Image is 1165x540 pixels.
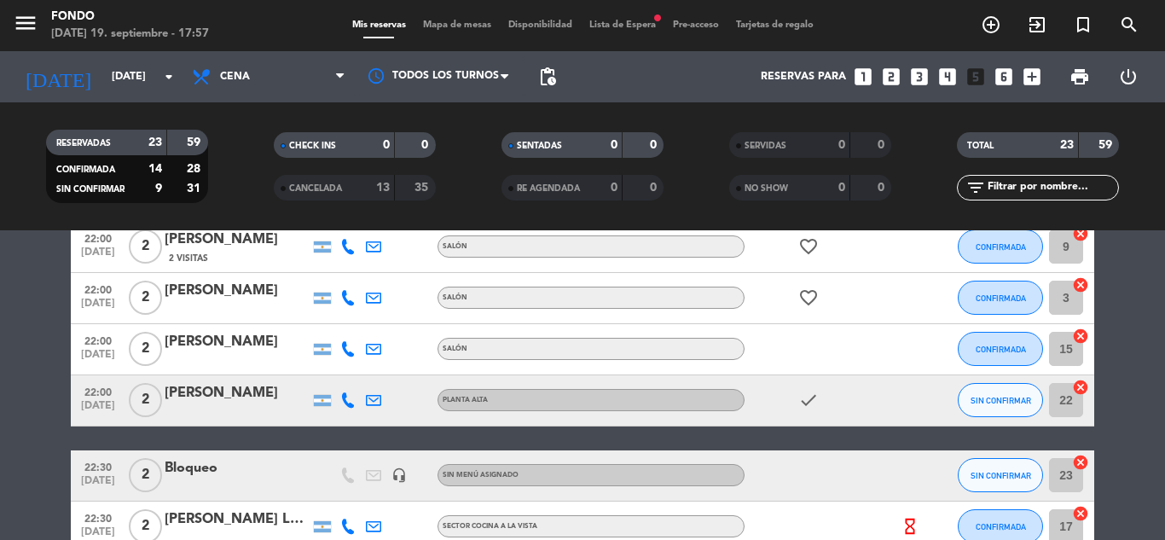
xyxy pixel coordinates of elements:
button: CONFIRMADA [958,332,1043,366]
i: power_settings_new [1118,67,1139,87]
i: menu [13,10,38,36]
span: NO SHOW [745,184,788,193]
i: cancel [1072,276,1089,293]
strong: 35 [414,182,432,194]
i: favorite_border [798,287,819,308]
i: headset_mic [391,467,407,483]
span: RE AGENDADA [517,184,580,193]
span: Lista de Espera [581,20,664,30]
i: filter_list [965,177,986,198]
i: search [1119,15,1139,35]
button: menu [13,10,38,42]
span: Mis reservas [344,20,414,30]
strong: 0 [611,139,617,151]
div: LOG OUT [1104,51,1152,102]
i: cancel [1072,328,1089,345]
strong: 0 [878,182,888,194]
strong: 0 [611,182,617,194]
span: SALÓN [443,243,467,250]
span: 22:00 [77,330,119,350]
strong: 59 [187,136,204,148]
span: [DATE] [77,400,119,420]
div: Fondo [51,9,209,26]
i: looks_two [880,66,902,88]
i: cancel [1072,454,1089,471]
div: [PERSON_NAME] [165,382,310,404]
strong: 0 [650,139,660,151]
i: [DATE] [13,58,103,96]
span: SALÓN [443,294,467,301]
span: CHECK INS [289,142,336,150]
strong: 0 [838,139,845,151]
i: exit_to_app [1027,15,1047,35]
div: [DATE] 19. septiembre - 17:57 [51,26,209,43]
span: 2 Visitas [169,252,208,265]
span: CONFIRMADA [976,293,1026,303]
strong: 0 [421,139,432,151]
span: SIN CONFIRMAR [971,396,1031,405]
i: hourglass_empty [901,517,919,536]
span: 22:30 [77,508,119,527]
span: CANCELADA [289,184,342,193]
strong: 13 [376,182,390,194]
span: SIN CONFIRMAR [56,185,125,194]
span: CONFIRMADA [976,522,1026,531]
span: fiber_manual_record [652,13,663,23]
span: SECTOR COCINA A LA VISTA [443,523,537,530]
span: Tarjetas de regalo [727,20,822,30]
i: cancel [1072,505,1089,522]
button: SIN CONFIRMAR [958,383,1043,417]
i: cancel [1072,225,1089,242]
strong: 0 [383,139,390,151]
i: arrow_drop_down [159,67,179,87]
i: looks_4 [936,66,959,88]
div: [PERSON_NAME] Lo [PERSON_NAME] [165,508,310,531]
span: Mapa de mesas [414,20,500,30]
span: TOTAL [967,142,994,150]
strong: 28 [187,163,204,175]
span: [DATE] [77,247,119,266]
i: looks_6 [993,66,1015,88]
span: SENTADAS [517,142,562,150]
button: CONFIRMADA [958,281,1043,315]
i: check [798,390,819,410]
i: add_circle_outline [981,15,1001,35]
strong: 59 [1098,139,1116,151]
strong: 0 [838,182,845,194]
div: [PERSON_NAME] [165,229,310,251]
div: [PERSON_NAME] [165,280,310,302]
span: [DATE] [77,349,119,369]
span: 22:00 [77,279,119,299]
i: turned_in_not [1073,15,1093,35]
span: CONFIRMADA [56,165,115,174]
strong: 9 [155,183,162,195]
button: SIN CONFIRMAR [958,458,1043,492]
strong: 14 [148,163,162,175]
strong: 31 [187,183,204,195]
strong: 0 [650,182,660,194]
i: looks_one [852,66,874,88]
span: SIN CONFIRMAR [971,471,1031,480]
span: RESERVADAS [56,139,111,148]
span: CONFIRMADA [976,345,1026,354]
button: CONFIRMADA [958,229,1043,264]
span: CONFIRMADA [976,242,1026,252]
span: print [1069,67,1090,87]
input: Filtrar por nombre... [986,178,1118,197]
span: SALÓN [443,345,467,352]
span: PLANTA ALTA [443,397,488,404]
i: looks_3 [908,66,930,88]
span: 2 [129,281,162,315]
strong: 23 [148,136,162,148]
span: [DATE] [77,475,119,495]
div: Bloqueo [165,457,310,479]
strong: 23 [1060,139,1074,151]
span: 2 [129,383,162,417]
i: add_box [1021,66,1043,88]
span: Reservas para [761,71,846,83]
span: 22:30 [77,456,119,476]
span: 2 [129,458,162,492]
span: 2 [129,332,162,366]
span: Cena [220,71,250,83]
span: Sin menú asignado [443,472,519,479]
